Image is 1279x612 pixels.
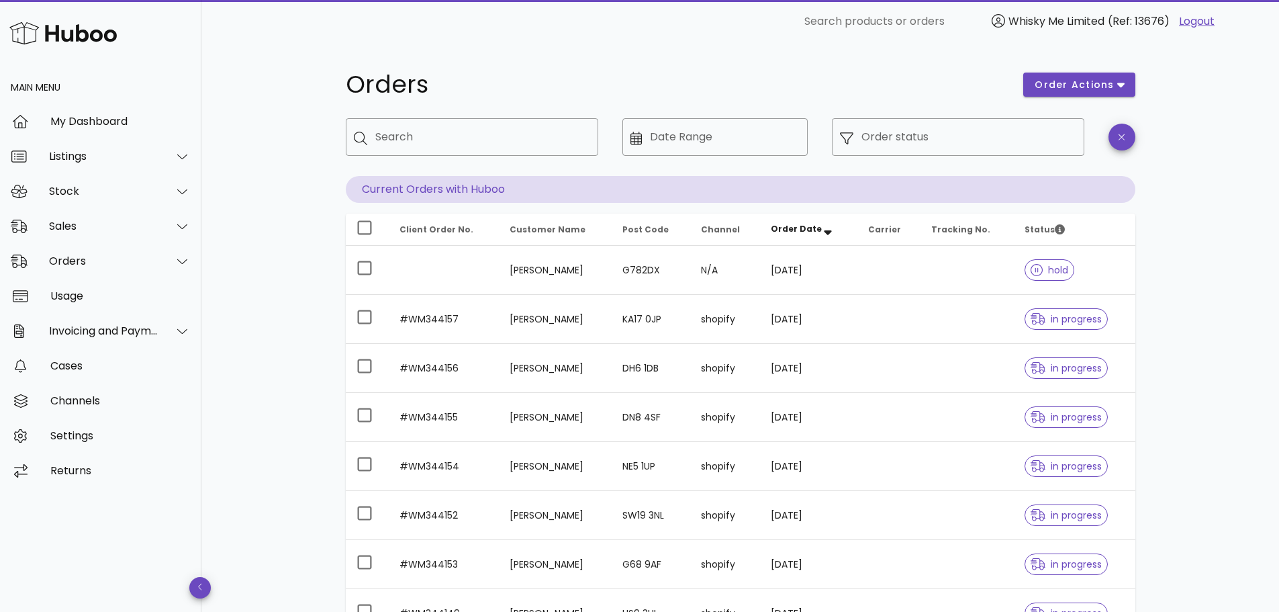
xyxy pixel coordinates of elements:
[612,540,690,589] td: G68 9AF
[690,393,760,442] td: shopify
[499,540,612,589] td: [PERSON_NAME]
[389,344,499,393] td: #WM344156
[49,255,158,267] div: Orders
[612,442,690,491] td: NE5 1UP
[612,246,690,295] td: G782DX
[49,150,158,163] div: Listings
[499,491,612,540] td: [PERSON_NAME]
[690,442,760,491] td: shopify
[701,224,740,235] span: Channel
[50,394,191,407] div: Channels
[690,246,760,295] td: N/A
[868,224,901,235] span: Carrier
[49,324,158,337] div: Invoicing and Payments
[612,491,690,540] td: SW19 3NL
[760,344,858,393] td: [DATE]
[399,224,473,235] span: Client Order No.
[389,491,499,540] td: #WM344152
[690,540,760,589] td: shopify
[389,540,499,589] td: #WM344153
[1031,560,1102,569] span: in progress
[50,359,191,372] div: Cases
[50,115,191,128] div: My Dashboard
[346,73,1008,97] h1: Orders
[389,214,499,246] th: Client Order No.
[50,464,191,477] div: Returns
[49,185,158,198] div: Stock
[510,224,585,235] span: Customer Name
[1031,363,1102,373] span: in progress
[499,214,612,246] th: Customer Name
[1108,13,1170,29] span: (Ref: 13676)
[622,224,669,235] span: Post Code
[49,220,158,232] div: Sales
[690,295,760,344] td: shopify
[760,214,858,246] th: Order Date: Sorted descending. Activate to remove sorting.
[690,491,760,540] td: shopify
[389,442,499,491] td: #WM344154
[760,540,858,589] td: [DATE]
[1023,73,1135,97] button: order actions
[760,491,858,540] td: [DATE]
[50,429,191,442] div: Settings
[1008,13,1104,29] span: Whisky Me Limited
[771,223,822,234] span: Order Date
[499,344,612,393] td: [PERSON_NAME]
[612,344,690,393] td: DH6 1DB
[760,295,858,344] td: [DATE]
[690,214,760,246] th: Channel
[612,295,690,344] td: KA17 0JP
[612,214,690,246] th: Post Code
[1014,214,1135,246] th: Status
[1031,265,1068,275] span: hold
[760,442,858,491] td: [DATE]
[1031,511,1102,520] span: in progress
[690,344,760,393] td: shopify
[389,295,499,344] td: #WM344157
[1031,412,1102,422] span: in progress
[760,393,858,442] td: [DATE]
[760,246,858,295] td: [DATE]
[499,295,612,344] td: [PERSON_NAME]
[499,246,612,295] td: [PERSON_NAME]
[346,176,1135,203] p: Current Orders with Huboo
[1179,13,1215,30] a: Logout
[9,19,117,48] img: Huboo Logo
[499,442,612,491] td: [PERSON_NAME]
[920,214,1014,246] th: Tracking No.
[499,393,612,442] td: [PERSON_NAME]
[389,393,499,442] td: #WM344155
[1031,314,1102,324] span: in progress
[50,290,191,302] div: Usage
[931,224,990,235] span: Tracking No.
[612,393,690,442] td: DN8 4SF
[857,214,920,246] th: Carrier
[1034,78,1115,92] span: order actions
[1025,224,1065,235] span: Status
[1031,462,1102,471] span: in progress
